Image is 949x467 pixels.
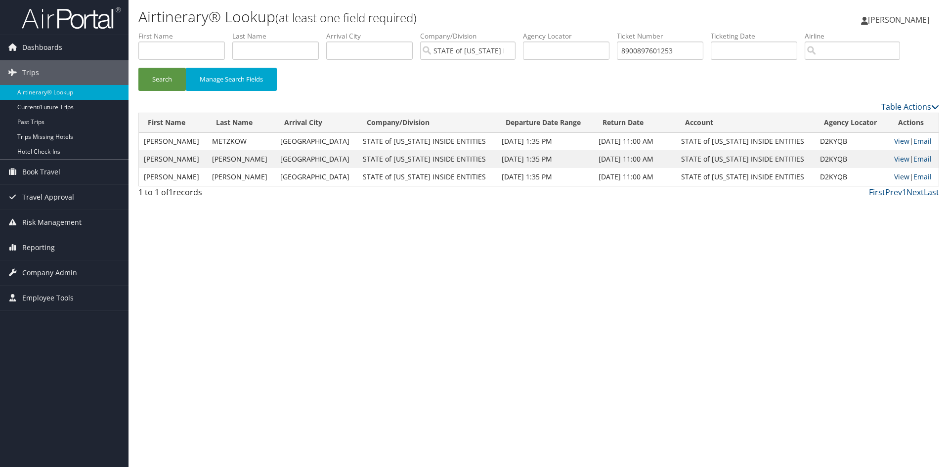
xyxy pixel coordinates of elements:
[676,113,815,132] th: Account: activate to sort column ascending
[22,35,62,60] span: Dashboards
[497,132,594,150] td: [DATE] 1:35 PM
[358,113,497,132] th: Company/Division
[139,168,207,186] td: [PERSON_NAME]
[22,235,55,260] span: Reporting
[22,260,77,285] span: Company Admin
[805,31,907,41] label: Airline
[924,187,939,198] a: Last
[139,113,207,132] th: First Name: activate to sort column ascending
[186,68,277,91] button: Manage Search Fields
[275,9,417,26] small: (at least one field required)
[358,150,497,168] td: STATE of [US_STATE] INSIDE ENTITIES
[711,31,805,41] label: Ticketing Date
[275,150,358,168] td: [GEOGRAPHIC_DATA]
[22,60,39,85] span: Trips
[594,168,676,186] td: [DATE] 11:00 AM
[815,168,889,186] td: D2KYQB
[139,132,207,150] td: [PERSON_NAME]
[894,172,909,181] a: View
[358,168,497,186] td: STATE of [US_STATE] INSIDE ENTITIES
[881,101,939,112] a: Table Actions
[617,31,711,41] label: Ticket Number
[889,113,939,132] th: Actions
[497,168,594,186] td: [DATE] 1:35 PM
[232,31,326,41] label: Last Name
[906,187,924,198] a: Next
[676,150,815,168] td: STATE of [US_STATE] INSIDE ENTITIES
[358,132,497,150] td: STATE of [US_STATE] INSIDE ENTITIES
[913,172,932,181] a: Email
[22,286,74,310] span: Employee Tools
[22,160,60,184] span: Book Travel
[594,113,676,132] th: Return Date: activate to sort column ascending
[894,154,909,164] a: View
[913,136,932,146] a: Email
[207,168,275,186] td: [PERSON_NAME]
[868,14,929,25] span: [PERSON_NAME]
[497,150,594,168] td: [DATE] 1:35 PM
[275,132,358,150] td: [GEOGRAPHIC_DATA]
[497,113,594,132] th: Departure Date Range: activate to sort column ascending
[902,187,906,198] a: 1
[885,187,902,198] a: Prev
[22,210,82,235] span: Risk Management
[913,154,932,164] a: Email
[889,150,939,168] td: |
[22,185,74,210] span: Travel Approval
[815,150,889,168] td: D2KYQB
[207,113,275,132] th: Last Name: activate to sort column ascending
[139,150,207,168] td: [PERSON_NAME]
[594,132,676,150] td: [DATE] 11:00 AM
[869,187,885,198] a: First
[676,132,815,150] td: STATE of [US_STATE] INSIDE ENTITIES
[22,6,121,30] img: airportal-logo.png
[815,113,889,132] th: Agency Locator: activate to sort column ascending
[275,168,358,186] td: [GEOGRAPHIC_DATA]
[169,187,173,198] span: 1
[861,5,939,35] a: [PERSON_NAME]
[894,136,909,146] a: View
[275,113,358,132] th: Arrival City: activate to sort column ascending
[138,186,328,203] div: 1 to 1 of records
[207,132,275,150] td: METZKOW
[676,168,815,186] td: STATE of [US_STATE] INSIDE ENTITIES
[523,31,617,41] label: Agency Locator
[420,31,523,41] label: Company/Division
[889,132,939,150] td: |
[594,150,676,168] td: [DATE] 11:00 AM
[815,132,889,150] td: D2KYQB
[138,6,672,27] h1: Airtinerary® Lookup
[138,68,186,91] button: Search
[889,168,939,186] td: |
[138,31,232,41] label: First Name
[326,31,420,41] label: Arrival City
[207,150,275,168] td: [PERSON_NAME]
